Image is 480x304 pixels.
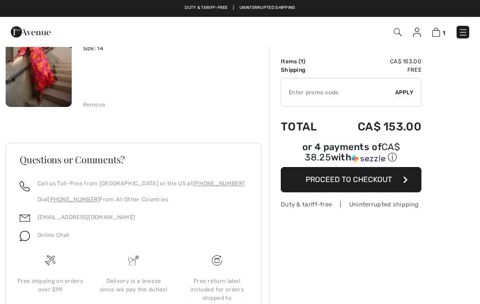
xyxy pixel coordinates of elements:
[11,27,51,36] a: 1ère Avenue
[332,66,421,74] td: Free
[20,213,30,223] img: email
[37,195,245,204] p: Dial From All Other Countries
[20,155,247,164] h3: Questions or Comments?
[413,28,421,37] img: My Info
[281,143,421,164] div: or 4 payments of with
[20,231,30,241] img: chat
[395,88,414,97] span: Apply
[281,167,421,192] button: Proceed to Checkout
[352,154,385,163] img: Sezzle
[432,26,445,38] a: 1
[281,111,332,143] td: Total
[281,78,395,106] input: Promo code
[306,175,392,184] span: Proceed to Checkout
[300,58,303,65] span: 1
[281,200,421,209] div: Duty & tariff-free | Uninterrupted shipping
[458,28,468,37] img: Menu
[212,255,222,266] img: Free shipping on orders over $99
[281,143,421,167] div: or 4 payments ofCA$ 38.25withSezzle Click to learn more about Sezzle
[432,28,440,37] img: Shopping Bag
[442,30,445,37] span: 1
[45,255,55,266] img: Free shipping on orders over $99
[394,28,402,36] img: Search
[11,23,51,41] img: 1ère Avenue
[37,179,245,188] p: Call us Toll-Free from [GEOGRAPHIC_DATA] or the US at
[99,277,168,294] div: Delivery is a breeze since we pay the duties!
[48,196,99,203] a: [PHONE_NUMBER]
[281,66,332,74] td: Shipping
[16,277,84,294] div: Free shipping on orders over $99
[83,100,106,109] div: Remove
[37,232,69,238] span: Online Chat
[37,214,135,220] a: [EMAIL_ADDRESS][DOMAIN_NAME]
[193,180,245,187] a: [PHONE_NUMBER]
[332,111,421,143] td: CA$ 153.00
[128,255,139,266] img: Delivery is a breeze since we pay the duties!
[20,181,30,191] img: call
[305,141,400,163] span: CA$ 38.25
[281,57,332,66] td: Items ( )
[332,57,421,66] td: CA$ 153.00
[6,8,72,107] img: Floral Wrap Midi Dress Style 251906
